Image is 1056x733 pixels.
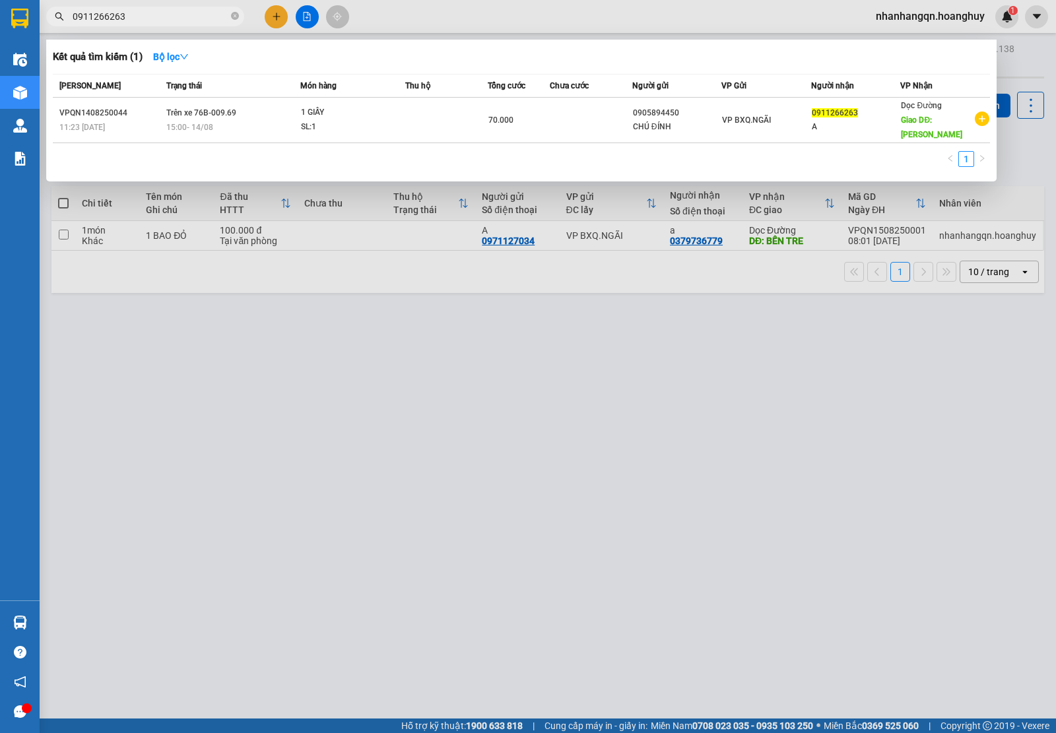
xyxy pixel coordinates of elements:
div: CHÚ ĐÍNH [633,120,721,134]
img: warehouse-icon [13,616,27,629]
button: Bộ lọcdown [143,46,199,67]
div: VPQN1408250044 [59,106,162,120]
span: question-circle [14,646,26,658]
img: warehouse-icon [13,119,27,133]
div: 0905894450 [633,106,721,120]
span: Người gửi [632,81,669,90]
span: Thu hộ [405,81,430,90]
span: Người nhận [811,81,854,90]
a: 1 [959,152,973,166]
div: SL: 1 [301,120,400,135]
input: Tìm tên, số ĐT hoặc mã đơn [73,9,228,24]
span: [PERSON_NAME] [59,81,121,90]
span: Chưa cước [550,81,589,90]
span: Món hàng [300,81,337,90]
span: 15:00 - 14/08 [166,123,213,132]
span: message [14,705,26,718]
span: 70.000 [488,115,513,125]
span: right [978,154,986,162]
strong: Bộ lọc [153,51,189,62]
span: Trên xe 76B-009.69 [166,108,236,117]
div: 1 GIẤY [301,106,400,120]
span: VP Nhận [900,81,933,90]
img: warehouse-icon [13,53,27,67]
span: Dọc Đường [901,101,942,110]
img: solution-icon [13,152,27,166]
span: close-circle [231,11,239,23]
span: Tổng cước [488,81,525,90]
li: Next Page [974,151,990,167]
span: search [55,12,64,21]
li: Previous Page [942,151,958,167]
span: close-circle [231,12,239,20]
img: logo-vxr [11,9,28,28]
span: plus-circle [975,112,989,126]
div: A [812,120,900,134]
span: Giao DĐ: [PERSON_NAME] [901,115,962,139]
span: Trạng thái [166,81,202,90]
span: 0911266263 [812,108,858,117]
span: VP BXQ.NGÃI [722,115,771,125]
span: VP Gửi [721,81,746,90]
img: warehouse-icon [13,86,27,100]
span: notification [14,676,26,688]
li: 1 [958,151,974,167]
span: 11:23 [DATE] [59,123,105,132]
span: left [946,154,954,162]
button: left [942,151,958,167]
span: down [180,52,189,61]
button: right [974,151,990,167]
h3: Kết quả tìm kiếm ( 1 ) [53,50,143,64]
